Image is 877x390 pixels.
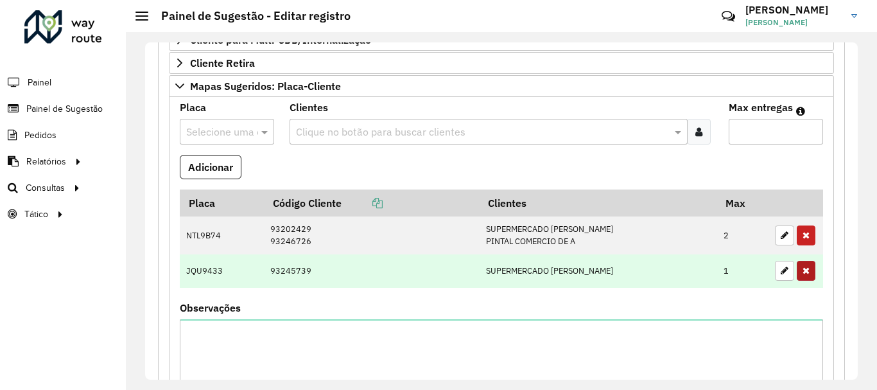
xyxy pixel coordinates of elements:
[180,155,241,179] button: Adicionar
[190,35,371,45] span: Cliente para Multi-CDD/Internalização
[148,9,351,23] h2: Painel de Sugestão - Editar registro
[342,197,383,209] a: Copiar
[180,190,264,217] th: Placa
[180,100,206,115] label: Placa
[190,81,341,91] span: Mapas Sugeridos: Placa-Cliente
[264,190,479,217] th: Código Cliente
[717,217,768,254] td: 2
[264,254,479,288] td: 93245739
[479,254,716,288] td: SUPERMERCADO [PERSON_NAME]
[729,100,793,115] label: Max entregas
[290,100,328,115] label: Clientes
[26,155,66,168] span: Relatórios
[745,4,842,16] h3: [PERSON_NAME]
[264,217,479,254] td: 93202429 93246726
[180,300,241,315] label: Observações
[745,17,842,28] span: [PERSON_NAME]
[169,52,834,74] a: Cliente Retira
[24,129,56,142] span: Pedidos
[190,58,255,68] span: Cliente Retira
[479,190,716,217] th: Clientes
[26,181,65,195] span: Consultas
[479,217,716,254] td: SUPERMERCADO [PERSON_NAME] PINTAL COMERCIO DE A
[180,217,264,254] td: NTL9B74
[26,102,103,116] span: Painel de Sugestão
[180,254,264,288] td: JQU9433
[717,254,768,288] td: 1
[715,3,742,30] a: Contato Rápido
[717,190,768,217] th: Max
[796,106,805,116] em: Máximo de clientes que serão colocados na mesma rota com os clientes informados
[24,208,48,221] span: Tático
[169,75,834,97] a: Mapas Sugeridos: Placa-Cliente
[28,76,51,89] span: Painel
